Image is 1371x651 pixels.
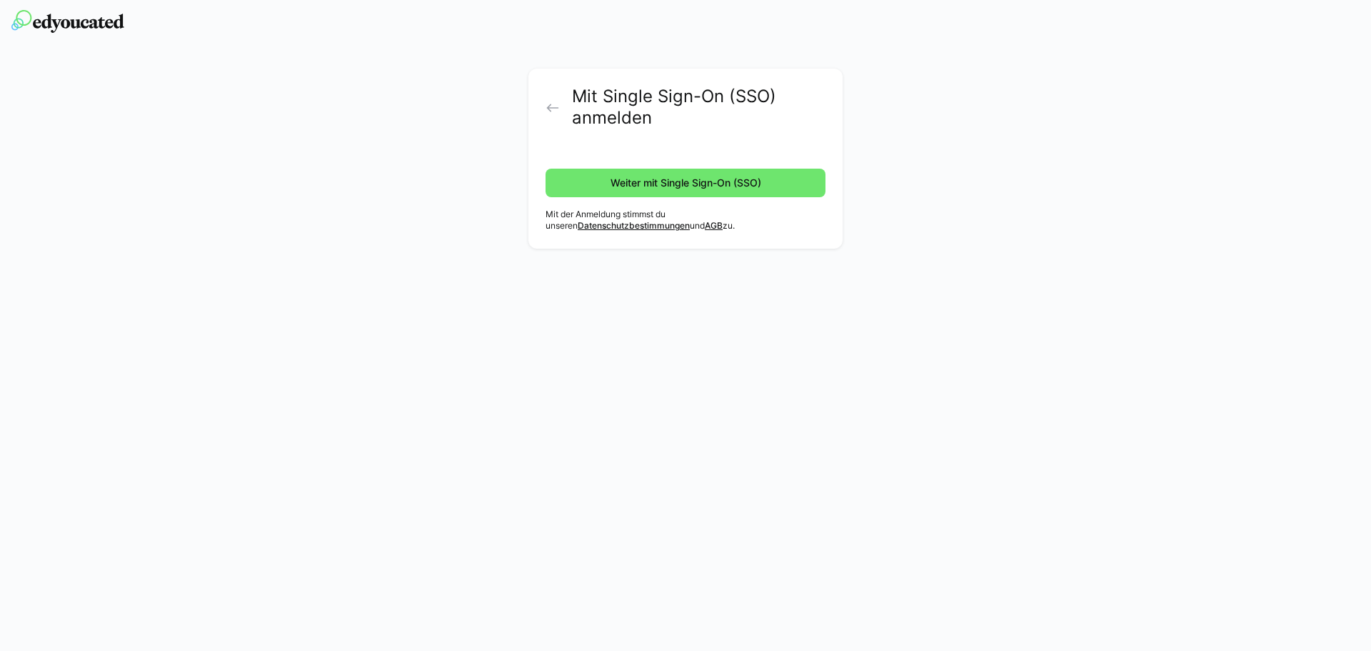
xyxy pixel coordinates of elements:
[608,176,763,190] span: Weiter mit Single Sign-On (SSO)
[546,209,825,232] p: Mit der Anmeldung stimmst du unseren und zu.
[572,86,825,129] h2: Mit Single Sign-On (SSO) anmelden
[705,220,723,231] a: AGB
[546,169,825,197] button: Weiter mit Single Sign-On (SSO)
[11,10,124,33] img: edyoucated
[578,220,690,231] a: Datenschutzbestimmungen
